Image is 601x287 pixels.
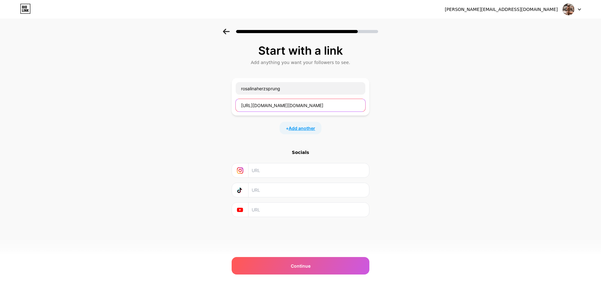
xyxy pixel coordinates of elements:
[232,149,369,156] div: Socials
[445,6,558,13] div: [PERSON_NAME][EMAIL_ADDRESS][DOMAIN_NAME]
[236,99,365,111] input: URL
[291,263,311,269] span: Continue
[235,59,366,66] div: Add anything you want your followers to see.
[252,203,365,217] input: URL
[289,125,315,131] span: Add another
[280,122,321,134] div: +
[252,183,365,197] input: URL
[235,44,366,57] div: Start with a link
[252,163,365,177] input: URL
[236,82,365,95] input: Link name
[562,3,574,15] img: rosalinaherzsprung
